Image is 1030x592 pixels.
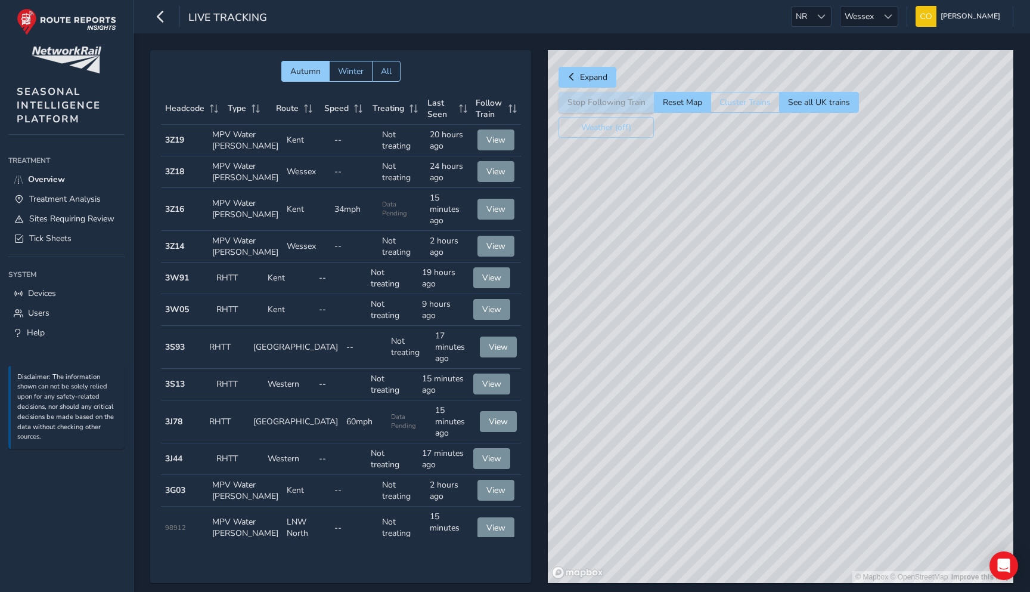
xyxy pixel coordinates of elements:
[290,66,321,77] span: Autumn
[473,448,510,469] button: View
[249,326,342,369] td: [GEOGRAPHIC_DATA]
[476,97,504,120] span: Follow Train
[315,369,366,400] td: --
[486,522,505,534] span: View
[165,304,189,315] strong: 3W05
[208,188,283,231] td: MPV Water [PERSON_NAME]
[486,485,505,496] span: View
[330,125,378,156] td: --
[381,66,392,77] span: All
[378,507,426,550] td: Not treating
[477,161,514,182] button: View
[263,369,315,400] td: Western
[212,263,263,294] td: RHTT
[329,61,372,82] button: Winter
[263,443,315,475] td: Western
[486,166,505,177] span: View
[205,326,249,369] td: RHTT
[654,92,711,113] button: Reset Map
[482,378,501,390] span: View
[8,209,125,229] a: Sites Requiring Review
[559,117,654,138] button: Weather (off)
[330,507,378,550] td: --
[431,400,475,443] td: 15 minutes ago
[378,475,426,507] td: Not treating
[283,125,330,156] td: Kent
[941,6,1000,27] span: [PERSON_NAME]
[165,416,182,427] strong: 3J78
[792,7,811,26] span: NR
[165,378,185,390] strong: 3S13
[315,443,366,475] td: --
[426,475,473,507] td: 2 hours ago
[367,263,418,294] td: Not treating
[480,337,517,357] button: View
[315,263,366,294] td: --
[165,272,189,283] strong: 3W91
[473,299,510,320] button: View
[418,443,469,475] td: 17 minutes ago
[489,416,508,427] span: View
[208,475,283,507] td: MPV Water [PERSON_NAME]
[165,523,186,532] span: 98912
[342,400,386,443] td: 60mph
[486,240,505,252] span: View
[205,400,249,443] td: RHTT
[840,7,878,26] span: Wessex
[29,193,101,205] span: Treatment Analysis
[27,327,45,338] span: Help
[208,156,283,188] td: MPV Water [PERSON_NAME]
[378,231,426,263] td: Not treating
[473,374,510,394] button: View
[263,294,315,326] td: Kent
[426,188,473,231] td: 15 minutes ago
[559,67,616,88] button: Expand
[711,92,779,113] button: Cluster Trains
[378,125,426,156] td: Not treating
[29,213,114,224] span: Sites Requiring Review
[8,189,125,209] a: Treatment Analysis
[281,61,329,82] button: Autumn
[477,480,514,501] button: View
[989,551,1018,580] div: Open Intercom Messenger
[283,188,330,231] td: Kent
[426,125,473,156] td: 20 hours ago
[208,125,283,156] td: MPV Water [PERSON_NAME]
[165,134,184,146] strong: 3Z19
[283,507,330,550] td: LNW North
[418,369,469,400] td: 15 minutes ago
[486,134,505,146] span: View
[165,103,204,114] span: Headcode
[477,129,514,150] button: View
[367,294,418,326] td: Not treating
[431,326,475,369] td: 17 minutes ago
[367,369,418,400] td: Not treating
[8,283,125,303] a: Devices
[276,103,299,114] span: Route
[330,475,378,507] td: --
[477,517,514,538] button: View
[426,507,473,550] td: 15 minutes ago
[916,6,936,27] img: diamond-layout
[482,453,501,464] span: View
[779,92,859,113] button: See all UK trains
[426,156,473,188] td: 24 hours ago
[382,200,421,218] span: Data Pending
[477,236,514,257] button: View
[330,231,378,263] td: --
[165,240,184,252] strong: 3Z14
[165,453,182,464] strong: 3J44
[28,174,65,185] span: Overview
[8,169,125,189] a: Overview
[165,166,184,177] strong: 3Z18
[367,443,418,475] td: Not treating
[315,294,366,326] td: --
[427,97,455,120] span: Last Seen
[212,443,263,475] td: RHTT
[283,475,330,507] td: Kent
[208,507,283,550] td: MPV Water [PERSON_NAME]
[391,412,427,430] span: Data Pending
[8,323,125,343] a: Help
[8,303,125,323] a: Users
[324,103,349,114] span: Speed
